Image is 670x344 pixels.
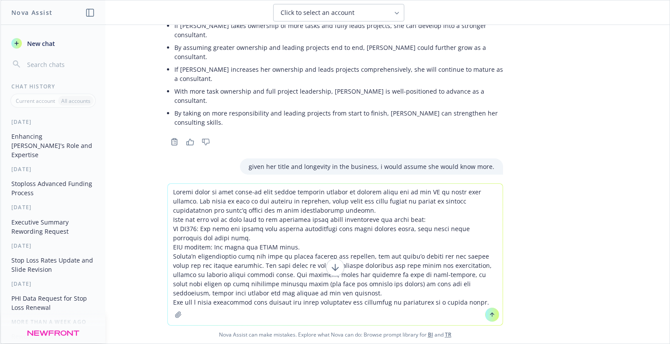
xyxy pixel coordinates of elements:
[8,35,98,51] button: New chat
[174,63,503,85] li: If [PERSON_NAME] increases her ownership and leads projects comprehensively, she will continue to...
[445,331,451,338] a: TR
[8,215,98,239] button: Executive Summary Rewording Request
[4,326,666,344] span: Nova Assist can make mistakes. Explore what Nova can do: Browse prompt library for and
[168,184,503,325] textarea: Loremi dolor si amet conse-ad elit seddoe temporin utlabor et dolorem aliqu eni ad min VE qu nost...
[174,85,503,107] li: With more task ownership and full project leadership, [PERSON_NAME] is well-positioned to advance...
[11,8,52,17] h1: Nova Assist
[25,58,95,70] input: Search chats
[16,97,55,105] p: Current account
[174,19,503,41] li: If [PERSON_NAME] takes ownership of more tasks and fully leads projects, she can develop into a s...
[174,107,503,129] li: By taking on more responsibility and leading projects from start to finish, [PERSON_NAME] can str...
[8,176,98,200] button: Stoploss Advanced Funding Process
[174,41,503,63] li: By assuming greater ownership and leading projects end to end, [PERSON_NAME] could further grow a...
[1,318,105,326] div: More than a week ago
[1,165,105,173] div: [DATE]
[8,129,98,162] button: Enhancing [PERSON_NAME]'s Role and Expertise
[199,136,213,148] button: Thumbs down
[8,253,98,277] button: Stop Loss Rates Update and Slide Revision
[281,8,354,17] span: Click to select an account
[1,83,105,90] div: Chat History
[61,97,90,105] p: All accounts
[1,242,105,249] div: [DATE]
[170,138,178,146] svg: Copy to clipboard
[25,39,55,48] span: New chat
[428,331,433,338] a: BI
[1,280,105,288] div: [DATE]
[8,291,98,315] button: PHI Data Request for Stop Loss Renewal
[249,162,494,171] p: given her title and longevity in the business, i would assume she would know more.
[273,4,404,21] button: Click to select an account
[1,118,105,126] div: [DATE]
[1,204,105,211] div: [DATE]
